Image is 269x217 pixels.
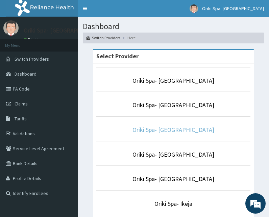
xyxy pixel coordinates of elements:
[96,52,139,60] strong: Select Provider
[132,126,214,134] a: Oriki Spa- [GEOGRAPHIC_DATA]
[24,37,40,42] a: Online
[132,77,214,84] a: Oriki Spa- [GEOGRAPHIC_DATA]
[190,4,198,13] img: User Image
[15,56,49,62] span: Switch Providers
[83,22,264,31] h1: Dashboard
[202,5,264,12] span: Oriki Spa- [GEOGRAPHIC_DATA]
[132,101,214,109] a: Oriki Spa- [GEOGRAPHIC_DATA]
[86,35,120,41] a: Switch Providers
[132,151,214,158] a: Oriki Spa- [GEOGRAPHIC_DATA]
[24,27,106,34] p: Oriki Spa- [GEOGRAPHIC_DATA]
[15,101,28,107] span: Claims
[15,116,27,122] span: Tariffs
[132,175,214,183] a: Oriki Spa- [GEOGRAPHIC_DATA]
[121,35,136,41] li: Here
[154,200,192,208] a: Oriki Spa- Ikeja
[3,20,19,36] img: User Image
[15,71,36,77] span: Dashboard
